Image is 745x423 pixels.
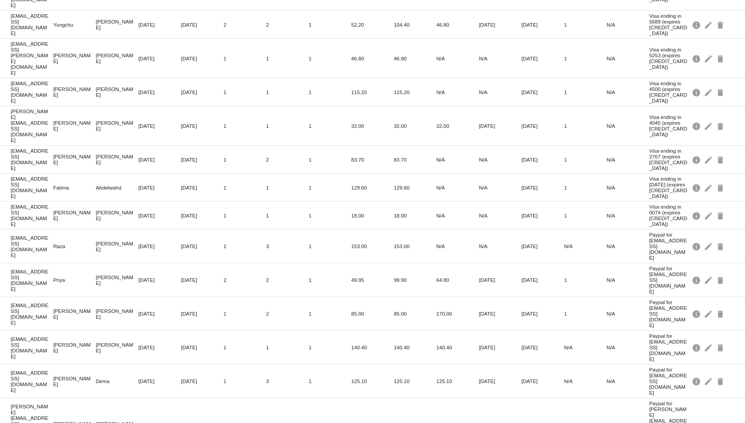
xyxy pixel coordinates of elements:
[436,308,479,319] mat-cell: 170.00
[649,174,692,201] mat-cell: Visa ending in [DATE] (expires [CREDIT_CARD_DATA])
[53,373,96,389] mat-cell: [PERSON_NAME]
[11,106,53,145] mat-cell: [PERSON_NAME][EMAIL_ADDRESS][DOMAIN_NAME]
[139,87,181,97] mat-cell: [DATE]
[704,209,714,222] mat-icon: edit
[11,300,53,328] mat-cell: [EMAIL_ADDRESS][DOMAIN_NAME]
[436,241,479,251] mat-cell: N/A
[96,118,139,134] mat-cell: [PERSON_NAME]
[436,182,479,193] mat-cell: N/A
[649,44,692,72] mat-cell: Visa ending in 5253 (expires [CREDIT_CARD_DATA])
[96,84,139,100] mat-cell: [PERSON_NAME]
[606,342,649,352] mat-cell: N/A
[181,241,224,251] mat-cell: [DATE]
[11,146,53,173] mat-cell: [EMAIL_ADDRESS][DOMAIN_NAME]
[309,154,351,165] mat-cell: 1
[522,275,564,285] mat-cell: [DATE]
[564,376,606,386] mat-cell: N/A
[351,87,394,97] mat-cell: 115.20
[96,16,139,32] mat-cell: [PERSON_NAME]
[181,182,224,193] mat-cell: [DATE]
[11,334,53,361] mat-cell: [EMAIL_ADDRESS][DOMAIN_NAME]
[716,239,726,253] mat-icon: delete
[139,182,181,193] mat-cell: [DATE]
[649,11,692,38] mat-cell: Visa ending in 5689 (expires [CREDIT_CARD_DATA])
[692,239,702,253] mat-icon: info
[266,20,309,30] mat-cell: 2
[716,307,726,320] mat-icon: delete
[704,307,714,320] mat-icon: edit
[351,154,394,165] mat-cell: 83.70
[394,121,436,131] mat-cell: 32.00
[309,87,351,97] mat-cell: 1
[479,20,522,30] mat-cell: [DATE]
[266,87,309,97] mat-cell: 1
[704,18,714,32] mat-icon: edit
[716,85,726,99] mat-icon: delete
[649,364,692,398] mat-cell: Paypal for [EMAIL_ADDRESS][DOMAIN_NAME]
[223,308,266,319] mat-cell: 1
[394,210,436,221] mat-cell: 18.00
[479,87,522,97] mat-cell: N/A
[479,342,522,352] mat-cell: [DATE]
[479,241,522,251] mat-cell: N/A
[479,182,522,193] mat-cell: N/A
[716,273,726,287] mat-icon: delete
[522,182,564,193] mat-cell: [DATE]
[53,20,96,30] mat-cell: Yungchu
[436,275,479,285] mat-cell: 64.80
[716,153,726,166] mat-icon: delete
[479,376,522,386] mat-cell: [DATE]
[96,340,139,356] mat-cell: [PERSON_NAME]
[692,51,702,65] mat-icon: info
[479,154,522,165] mat-cell: N/A
[309,275,351,285] mat-cell: 1
[11,368,53,395] mat-cell: [EMAIL_ADDRESS][DOMAIN_NAME]
[649,112,692,139] mat-cell: Visa ending in 4045 (expires [CREDIT_CARD_DATA])
[394,342,436,352] mat-cell: 140.40
[606,87,649,97] mat-cell: N/A
[716,340,726,354] mat-icon: delete
[96,272,139,288] mat-cell: [PERSON_NAME]
[522,376,564,386] mat-cell: [DATE]
[606,376,649,386] mat-cell: N/A
[181,87,224,97] mat-cell: [DATE]
[606,210,649,221] mat-cell: N/A
[394,182,436,193] mat-cell: 129.60
[53,182,96,193] mat-cell: Fatima
[223,20,266,30] mat-cell: 2
[394,154,436,165] mat-cell: 83.70
[606,53,649,63] mat-cell: N/A
[394,87,436,97] mat-cell: 115.20
[139,210,181,221] mat-cell: [DATE]
[266,342,309,352] mat-cell: 1
[649,78,692,106] mat-cell: Visa ending in 4500 (expires [CREDIT_CARD_DATA])
[436,53,479,63] mat-cell: N/A
[606,121,649,131] mat-cell: N/A
[96,306,139,322] mat-cell: [PERSON_NAME]
[266,308,309,319] mat-cell: 2
[564,182,606,193] mat-cell: 1
[394,308,436,319] mat-cell: 85.00
[649,331,692,364] mat-cell: Paypal for [EMAIL_ADDRESS][DOMAIN_NAME]
[479,210,522,221] mat-cell: N/A
[564,241,606,251] mat-cell: N/A
[139,308,181,319] mat-cell: [DATE]
[139,53,181,63] mat-cell: [DATE]
[716,181,726,194] mat-icon: delete
[436,20,479,30] mat-cell: 46.80
[351,376,394,386] mat-cell: 125.10
[479,121,522,131] mat-cell: [DATE]
[606,308,649,319] mat-cell: N/A
[564,154,606,165] mat-cell: 1
[436,342,479,352] mat-cell: 140.40
[351,241,394,251] mat-cell: 153.00
[181,53,224,63] mat-cell: [DATE]
[11,11,53,38] mat-cell: [EMAIL_ADDRESS][DOMAIN_NAME]
[394,275,436,285] mat-cell: 99.90
[564,20,606,30] mat-cell: 1
[309,182,351,193] mat-cell: 1
[351,20,394,30] mat-cell: 52.20
[223,154,266,165] mat-cell: 1
[139,376,181,386] mat-cell: [DATE]
[649,297,692,330] mat-cell: Paypal for [EMAIL_ADDRESS][DOMAIN_NAME]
